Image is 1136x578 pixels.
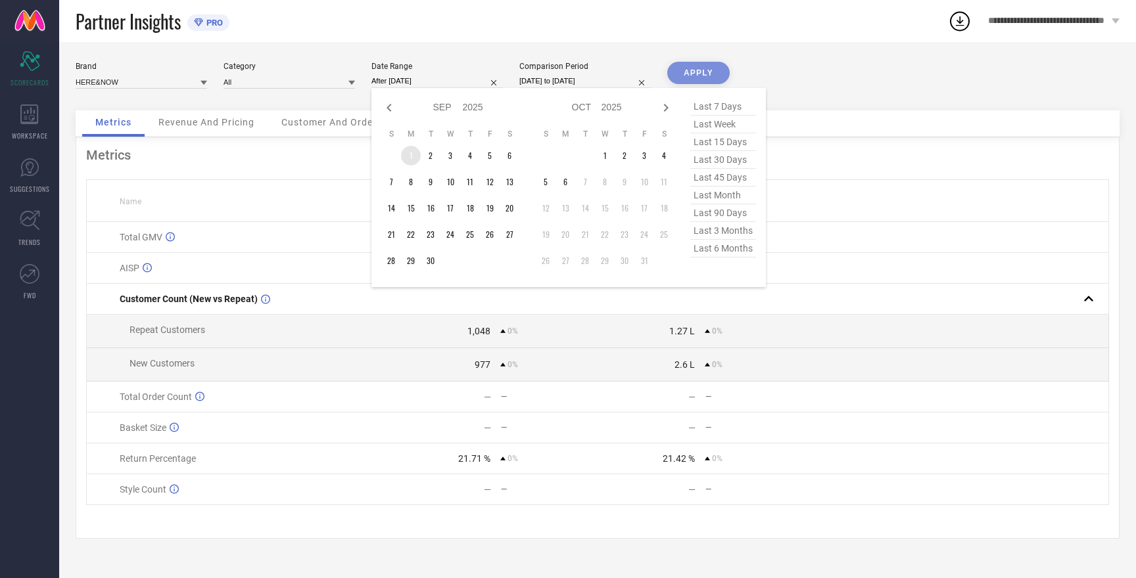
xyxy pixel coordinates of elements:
td: Thu Sep 18 2025 [460,198,480,218]
td: Tue Sep 09 2025 [421,172,440,192]
td: Mon Sep 22 2025 [401,225,421,244]
td: Wed Sep 10 2025 [440,172,460,192]
span: SUGGESTIONS [10,184,50,194]
th: Wednesday [595,129,615,139]
th: Sunday [381,129,401,139]
th: Monday [556,129,575,139]
th: Wednesday [440,129,460,139]
span: 0% [508,454,518,463]
span: last 45 days [690,169,756,187]
td: Tue Oct 14 2025 [575,198,595,218]
span: SCORECARDS [11,78,49,87]
input: Select comparison period [519,74,651,88]
span: last 90 days [690,204,756,222]
td: Fri Sep 05 2025 [480,146,500,166]
div: — [705,423,801,432]
span: last week [690,116,756,133]
td: Thu Oct 23 2025 [615,225,634,244]
td: Thu Oct 09 2025 [615,172,634,192]
span: 0% [712,454,722,463]
div: Previous month [381,100,397,116]
div: — [688,484,696,495]
span: AISP [120,263,139,273]
th: Friday [634,129,654,139]
div: — [688,391,696,402]
td: Fri Oct 17 2025 [634,198,654,218]
th: Sunday [536,129,556,139]
th: Tuesday [575,129,595,139]
span: Metrics [95,117,131,127]
span: FWD [24,290,36,300]
td: Tue Oct 21 2025 [575,225,595,244]
span: Total Order Count [120,391,192,402]
td: Wed Oct 01 2025 [595,146,615,166]
span: WORKSPACE [12,131,48,141]
th: Tuesday [421,129,440,139]
td: Wed Oct 08 2025 [595,172,615,192]
div: 21.42 % [663,453,695,464]
div: — [688,422,696,433]
div: — [501,392,597,401]
td: Mon Sep 29 2025 [401,251,421,271]
span: Customer Count (New vs Repeat) [120,294,258,304]
span: Repeat Customers [130,324,205,335]
span: Return Percentage [120,453,196,464]
td: Wed Oct 15 2025 [595,198,615,218]
td: Wed Oct 22 2025 [595,225,615,244]
th: Saturday [500,129,519,139]
span: last 30 days [690,151,756,169]
span: Partner Insights [76,8,181,35]
td: Sat Oct 25 2025 [654,225,674,244]
span: Revenue And Pricing [158,117,254,127]
td: Fri Oct 31 2025 [634,251,654,271]
span: last 7 days [690,98,756,116]
td: Sat Sep 13 2025 [500,172,519,192]
span: last month [690,187,756,204]
td: Tue Sep 23 2025 [421,225,440,244]
input: Select date range [371,74,503,88]
span: 0% [712,326,722,336]
div: 2.6 L [674,359,695,370]
td: Mon Sep 01 2025 [401,146,421,166]
td: Mon Sep 08 2025 [401,172,421,192]
td: Wed Sep 24 2025 [440,225,460,244]
th: Thursday [460,129,480,139]
div: Brand [76,62,207,71]
td: Wed Sep 03 2025 [440,146,460,166]
td: Fri Sep 26 2025 [480,225,500,244]
div: — [484,422,491,433]
span: PRO [203,18,223,28]
td: Fri Oct 10 2025 [634,172,654,192]
td: Sun Oct 05 2025 [536,172,556,192]
span: last 6 months [690,240,756,257]
td: Mon Sep 15 2025 [401,198,421,218]
span: 0% [712,360,722,369]
td: Sun Sep 21 2025 [381,225,401,244]
div: — [705,485,801,494]
td: Thu Oct 02 2025 [615,146,634,166]
td: Thu Oct 16 2025 [615,198,634,218]
div: Open download list [948,9,972,33]
td: Mon Oct 20 2025 [556,225,575,244]
div: 977 [475,359,490,370]
td: Sat Sep 27 2025 [500,225,519,244]
span: Total GMV [120,232,162,242]
div: Category [224,62,355,71]
div: Next month [658,100,674,116]
td: Tue Oct 28 2025 [575,251,595,271]
span: 0% [508,326,518,336]
td: Tue Sep 30 2025 [421,251,440,271]
td: Fri Oct 24 2025 [634,225,654,244]
div: — [501,485,597,494]
span: Name [120,197,141,206]
th: Friday [480,129,500,139]
td: Sun Sep 28 2025 [381,251,401,271]
td: Sat Sep 06 2025 [500,146,519,166]
span: last 3 months [690,222,756,240]
th: Thursday [615,129,634,139]
td: Sun Sep 14 2025 [381,198,401,218]
div: Date Range [371,62,503,71]
span: 0% [508,360,518,369]
td: Tue Oct 07 2025 [575,172,595,192]
td: Thu Sep 11 2025 [460,172,480,192]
